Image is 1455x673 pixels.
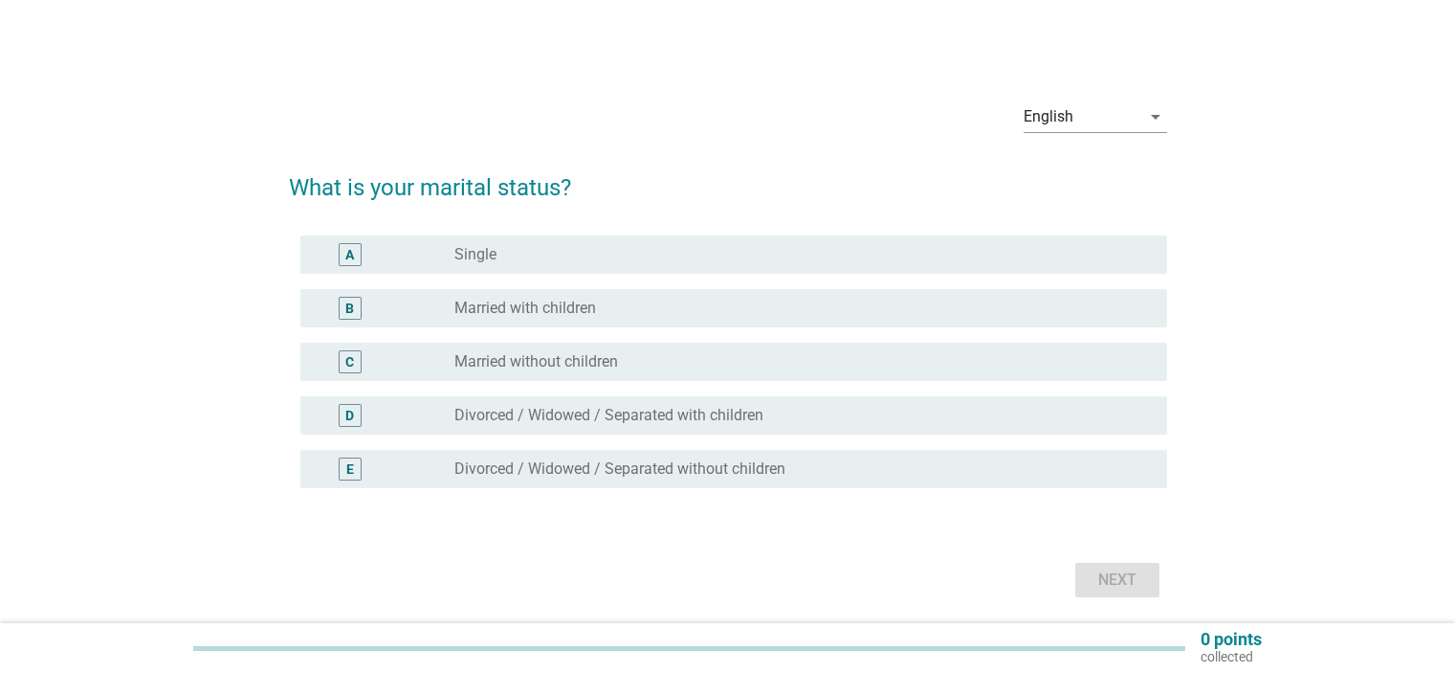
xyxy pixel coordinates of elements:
[454,299,596,318] label: Married with children
[345,352,354,372] div: C
[454,460,785,479] label: Divorced / Widowed / Separated without children
[454,406,763,425] label: Divorced / Widowed / Separated with children
[346,460,354,480] div: E
[1024,108,1073,125] div: English
[345,245,354,265] div: A
[345,406,354,426] div: D
[1144,105,1167,128] i: arrow_drop_down
[289,151,1167,205] h2: What is your marital status?
[345,299,354,319] div: B
[1201,631,1262,648] p: 0 points
[1201,648,1262,665] p: collected
[454,245,496,264] label: Single
[454,352,618,371] label: Married without children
